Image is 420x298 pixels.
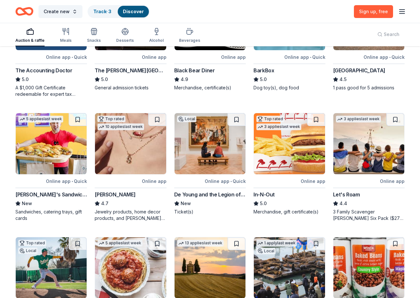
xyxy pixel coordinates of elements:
div: [PERSON_NAME] [95,191,135,198]
div: De Young and the Legion of Honors [174,191,246,198]
div: Meals [60,38,72,43]
div: Merchandise, gift certificate(s) [253,209,325,215]
div: Online app [301,177,325,185]
a: Image for Ike's Sandwiches5 applieslast weekOnline app•Quick[PERSON_NAME]'s SandwichesNewSandwich... [15,113,87,221]
span: 4.9 [181,76,188,83]
div: 1 pass good for 5 admissions [333,85,405,91]
a: Home [15,4,33,19]
div: Dog toy(s), dog food [253,85,325,91]
a: Image for Kendra ScottTop rated10 applieslast weekOnline app[PERSON_NAME]4.7Jewelry products, hom... [95,113,166,221]
div: Let's Roam [333,191,360,198]
a: Image for De Young and the Legion of HonorsLocalOnline app•QuickDe Young and the Legion of Honors... [174,113,246,215]
img: Image for Let's Roam [333,113,404,174]
span: 5.0 [22,76,29,83]
div: Top rated [98,116,125,122]
div: The [PERSON_NAME][GEOGRAPHIC_DATA] [95,67,166,74]
a: Discover [123,9,144,14]
div: General admission tickets [95,85,166,91]
span: 4.5 [339,76,347,83]
div: Online app [380,177,405,185]
button: Snacks [87,25,101,46]
div: Online app Quick [364,53,405,61]
div: Local [177,116,196,122]
span: 5.0 [260,76,267,83]
div: Merchandise, certificate(s) [174,85,246,91]
button: Track· 3Discover [88,5,150,18]
button: Create new [39,5,82,18]
div: 1 apply last week [256,240,297,247]
img: Image for Kendra Scott [95,113,166,174]
a: Sign up, free [354,5,393,18]
div: Auction & raffle [15,38,45,43]
div: 5 applies last week [98,240,142,247]
div: BarkBox [253,67,274,74]
div: 10 applies last week [98,123,144,130]
div: 5 applies last week [18,116,63,122]
span: 4.7 [101,200,108,207]
div: Black Bear Diner [174,67,215,74]
div: [GEOGRAPHIC_DATA] [333,67,385,74]
img: Image for In-N-Out [254,113,325,174]
div: Local [18,248,38,254]
span: • [72,55,73,60]
div: In-N-Out [253,191,275,198]
div: 13 applies last week [177,240,224,247]
span: New [181,200,191,207]
div: Online app Quick [205,177,246,185]
div: Alcohol [149,38,164,43]
img: Image for Ike's Sandwiches [16,113,87,174]
button: Desserts [116,25,134,46]
div: Sandwiches, catering trays, gift cards [15,209,87,221]
button: Beverages [179,25,200,46]
button: Meals [60,25,72,46]
div: Online app Quick [46,177,87,185]
img: Image for De Young and the Legion of Honors [175,113,245,174]
div: Online app Quick [284,53,325,61]
span: • [72,179,73,184]
span: 4.4 [339,200,347,207]
div: Jewelry products, home decor products, and [PERSON_NAME] Gives Back event in-store or online (or ... [95,209,166,221]
span: • [230,179,232,184]
span: Create new [44,8,70,15]
a: Track· 3 [93,9,111,14]
span: 5.0 [260,200,267,207]
div: A $1,000 Gift Certificate redeemable for expert tax preparation or tax resolution services—recipi... [15,85,87,97]
a: Image for Let's Roam3 applieslast weekOnline appLet's Roam4.43 Family Scavenger [PERSON_NAME] Six... [333,113,405,221]
div: Beverages [179,38,200,43]
button: Alcohol [149,25,164,46]
span: Sign up [359,9,388,14]
div: Top rated [18,240,46,246]
div: Desserts [116,38,134,43]
div: Online app [142,177,167,185]
div: Online app Quick [46,53,87,61]
div: Online app [221,53,246,61]
div: [PERSON_NAME]'s Sandwiches [15,191,87,198]
div: Ticket(s) [174,209,246,215]
a: Image for In-N-OutTop rated3 applieslast weekOnline appIn-N-Out5.0Merchandise, gift certificate(s) [253,113,325,215]
div: Snacks [87,38,101,43]
div: Top rated [256,116,284,122]
button: Auction & raffle [15,25,45,46]
span: , free [376,9,388,14]
div: 3 applies last week [336,116,381,122]
span: • [310,55,311,60]
div: 3 applies last week [256,123,301,130]
div: The Accounting Doctor [15,67,73,74]
div: Online app [142,53,167,61]
span: • [389,55,390,60]
span: 5.0 [101,76,108,83]
div: Local [256,248,276,254]
span: New [22,200,32,207]
div: 3 Family Scavenger [PERSON_NAME] Six Pack ($270 Value), 2 Date Night Scavenger [PERSON_NAME] Two ... [333,209,405,221]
